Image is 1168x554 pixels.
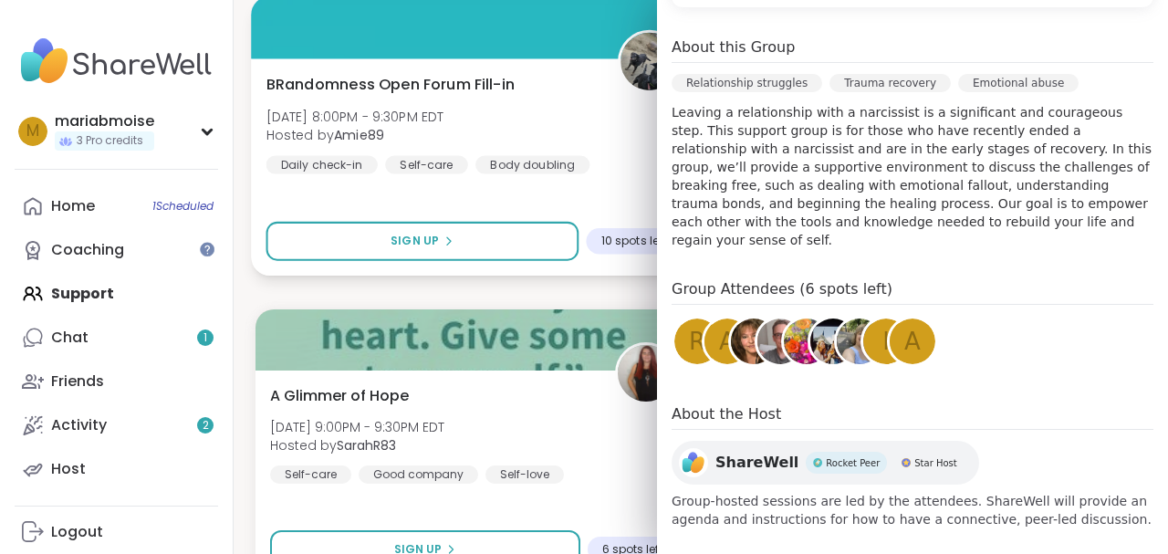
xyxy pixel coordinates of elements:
img: ShareWell Nav Logo [15,29,218,93]
div: Self-love [485,465,564,484]
h4: Group Attendees (6 spots left) [672,278,1153,305]
b: SarahR83 [337,436,396,455]
img: Rocket Peer [813,458,822,467]
img: Meredith100 [784,319,829,364]
a: zacharygh [755,316,806,367]
img: ShareWell [679,448,708,477]
span: [DATE] 9:00PM - 9:30PM EDT [270,418,444,436]
img: darlenelin13 [731,319,777,364]
span: 3 Pro credits [77,133,143,149]
span: Hosted by [266,126,444,144]
div: Trauma recovery [829,74,951,92]
a: Logout [15,510,218,554]
div: Chat [51,328,89,348]
div: Body doubling [475,155,589,173]
img: zacharygh [757,319,803,364]
button: Sign Up [266,222,579,261]
div: Coaching [51,240,124,260]
p: Leaving a relationship with a narcissist is a significant and courageous step. This support group... [672,103,1153,249]
span: Rocket Peer [826,456,880,470]
span: [DATE] 8:00PM - 9:30PM EDT [266,107,444,125]
a: Host [15,447,218,491]
span: R [689,324,705,360]
span: A Glimmer of Hope [270,385,409,407]
span: A [904,324,921,360]
img: SarahR83 [618,345,674,402]
a: LynnLG [834,316,885,367]
div: Daily check-in [266,155,378,173]
img: Star Host [902,458,911,467]
div: Home [51,196,95,216]
b: Amie89 [334,126,384,144]
div: Relationship struggles [672,74,822,92]
span: ShareWell [715,452,798,474]
span: BRandomness Open Forum Fill-in [266,73,515,95]
a: Chat1 [15,316,218,360]
span: 2 [203,418,209,434]
span: I [882,324,890,360]
span: Star Host [914,456,956,470]
div: Friends [51,371,104,392]
iframe: Spotlight [200,242,214,256]
span: m [26,120,39,143]
span: Hosted by [270,436,444,455]
a: Coaching [15,228,218,272]
a: I [860,316,912,367]
div: Activity [51,415,107,435]
span: 1 [203,330,207,346]
span: 10 spots left [601,234,666,248]
div: Host [51,459,86,479]
span: A [719,324,735,360]
a: R [672,316,723,367]
div: Good company [359,465,478,484]
img: Amie89 [620,33,678,90]
div: Logout [51,522,103,542]
div: Emotional abuse [958,74,1079,92]
span: Sign Up [391,233,439,249]
h4: About the Host [672,403,1153,430]
div: mariabmoise [55,111,154,131]
div: Self-care [385,155,468,173]
a: Home1Scheduled [15,184,218,228]
a: bella222 [808,316,859,367]
a: A [702,316,753,367]
img: bella222 [810,319,856,364]
div: Self-care [270,465,351,484]
a: darlenelin13 [728,316,779,367]
h4: About this Group [672,37,795,58]
span: Group-hosted sessions are led by the attendees. ShareWell will provide an agenda and instructions... [672,492,1153,528]
a: Friends [15,360,218,403]
span: 1 Scheduled [152,199,214,214]
a: Activity2 [15,403,218,447]
a: A [887,316,938,367]
img: LynnLG [837,319,882,364]
a: Meredith100 [781,316,832,367]
a: ShareWellShareWellRocket PeerRocket PeerStar HostStar Host [672,441,979,485]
